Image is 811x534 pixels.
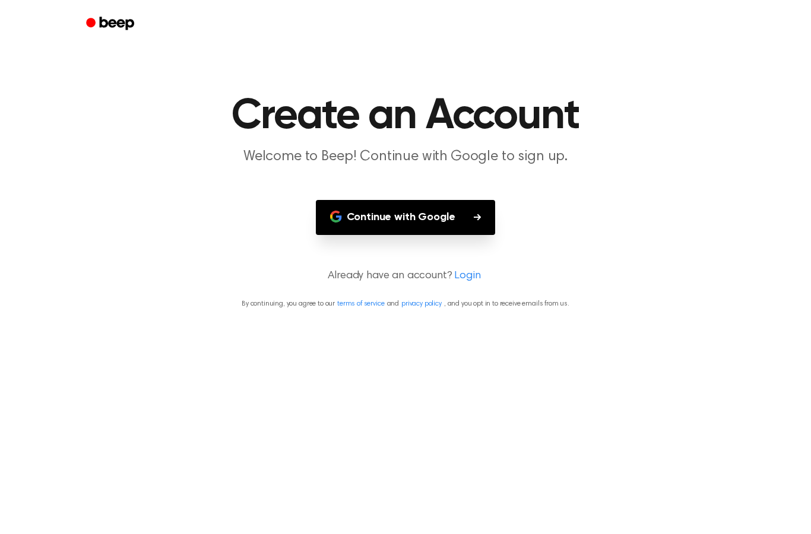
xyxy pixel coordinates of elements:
h1: Create an Account [102,95,709,138]
p: Welcome to Beep! Continue with Google to sign up. [178,147,633,167]
p: Already have an account? [14,268,797,284]
a: Beep [78,12,145,36]
a: privacy policy [401,300,442,307]
p: By continuing, you agree to our and , and you opt in to receive emails from us. [14,298,797,309]
a: Login [454,268,480,284]
button: Continue with Google [316,200,496,235]
a: terms of service [337,300,384,307]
